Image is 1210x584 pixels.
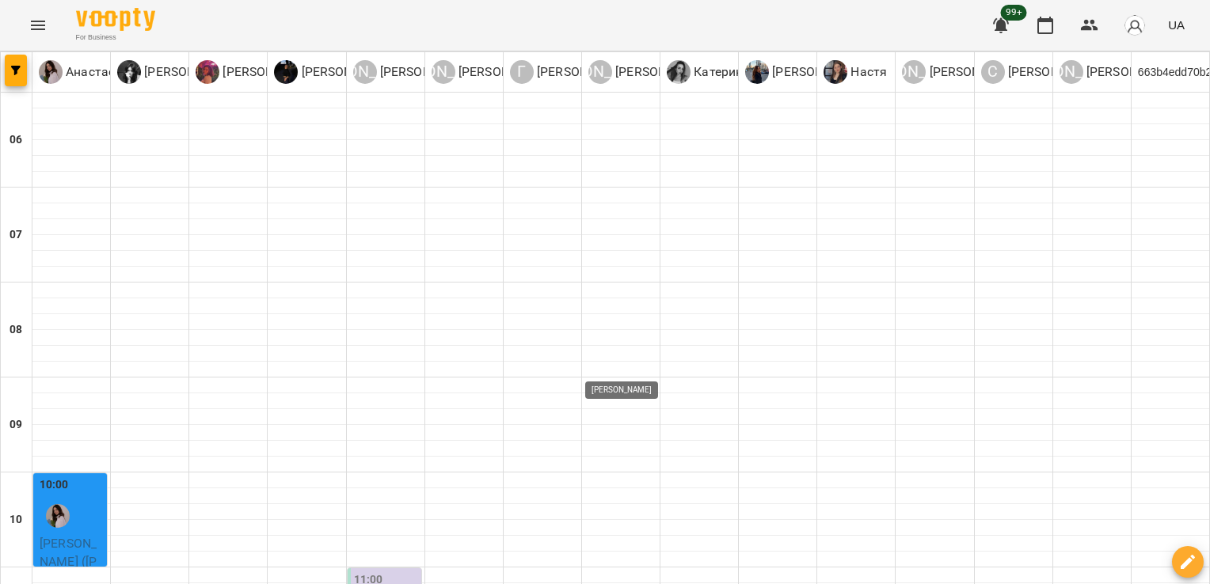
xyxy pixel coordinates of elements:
[824,60,847,84] img: Н
[432,60,455,84] div: [PERSON_NAME]
[1060,60,1193,84] div: Юлія 1
[926,63,1025,82] p: [PERSON_NAME]
[1001,5,1027,21] span: 99+
[432,60,554,84] a: [PERSON_NAME] [PERSON_NAME]
[76,8,155,31] img: Voopty Logo
[534,63,633,82] p: [PERSON_NAME]
[274,60,298,84] img: О
[39,60,125,84] div: Анастасія
[19,6,57,44] button: Menu
[76,32,155,43] span: For Business
[10,226,22,244] h6: 07
[745,60,868,84] a: О [PERSON_NAME]
[902,60,1025,84] a: [PERSON_NAME] [PERSON_NAME]
[377,63,476,82] p: [PERSON_NAME]
[769,63,868,82] p: [PERSON_NAME]
[353,60,476,84] a: [PERSON_NAME] [PERSON_NAME]
[981,60,1104,84] a: С [PERSON_NAME]
[196,60,318,84] div: Антоніна
[667,60,691,84] img: К
[298,63,397,82] p: [PERSON_NAME]
[141,63,240,82] p: [PERSON_NAME]
[847,63,887,82] p: Настя
[219,63,318,82] p: [PERSON_NAME]
[1005,63,1104,82] p: [PERSON_NAME]
[274,60,397,84] div: Ольга
[902,60,926,84] div: [PERSON_NAME]
[353,60,377,84] div: [PERSON_NAME]
[274,60,397,84] a: О [PERSON_NAME]
[510,60,534,84] div: Г
[455,63,554,82] p: [PERSON_NAME]
[510,60,633,84] a: Г [PERSON_NAME]
[196,60,318,84] a: А [PERSON_NAME]
[667,60,750,84] div: Катерина
[981,60,1104,84] div: Софія
[1168,17,1185,33] span: UA
[10,416,22,434] h6: 09
[117,60,240,84] a: Д [PERSON_NAME]
[1132,58,1209,86] div: 663b4edd70b245db980820ec
[432,60,554,84] div: Юліана
[10,511,22,529] h6: 10
[745,60,868,84] div: Олександра
[588,60,711,84] a: [PERSON_NAME] [PERSON_NAME]
[39,60,63,84] img: А
[510,60,633,84] div: Гліб
[1162,10,1191,40] button: UA
[588,60,612,84] div: [PERSON_NAME]
[117,60,240,84] div: Дарія
[981,60,1005,84] div: С
[63,63,125,82] p: Анастасія
[1124,14,1146,36] img: avatar_s.png
[902,60,1025,84] div: Анна
[691,63,750,82] p: Катерина
[667,60,750,84] a: К Катерина
[612,63,711,82] p: [PERSON_NAME]
[46,504,70,528] img: Анастасія
[745,60,769,84] img: О
[824,60,887,84] a: Н Настя
[10,131,22,149] h6: 06
[196,60,219,84] img: А
[1060,60,1193,84] a: [PERSON_NAME] [PERSON_NAME] 1
[40,476,69,494] label: 10:00
[353,60,476,84] div: Юлія
[39,60,125,84] a: А Анастасія
[824,60,887,84] div: Настя
[117,60,141,84] img: Д
[1060,60,1083,84] div: [PERSON_NAME]
[588,60,711,84] div: Аліна
[1083,63,1193,82] p: [PERSON_NAME] 1
[10,321,22,339] h6: 08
